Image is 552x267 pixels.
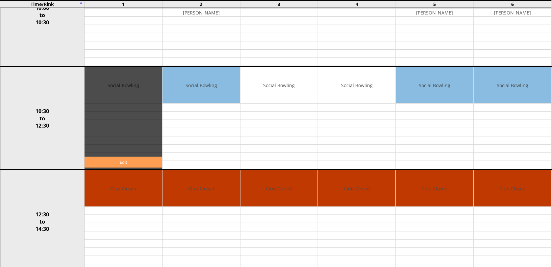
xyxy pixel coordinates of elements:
[162,0,240,8] td: 2
[396,67,474,104] td: Social Bowling
[474,9,552,17] td: [PERSON_NAME]
[318,170,396,207] td: Club Closed
[396,9,474,17] td: [PERSON_NAME]
[240,170,318,207] td: Club Closed
[85,0,163,8] td: 1
[396,170,474,207] td: Club Closed
[396,0,474,8] td: 5
[85,157,162,168] a: Edit
[240,67,318,104] td: Social Bowling
[85,170,162,207] td: Club Closed
[0,0,85,8] td: Time/Rink
[318,0,396,8] td: 4
[163,67,240,104] td: Social Bowling
[318,67,396,104] td: Social Bowling
[474,0,552,8] td: 6
[163,170,240,207] td: Club Closed
[474,67,552,104] td: Social Bowling
[0,67,85,170] td: 10:30 to 12:30
[240,0,318,8] td: 3
[474,170,552,207] td: Club Closed
[163,9,240,17] td: [PERSON_NAME]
